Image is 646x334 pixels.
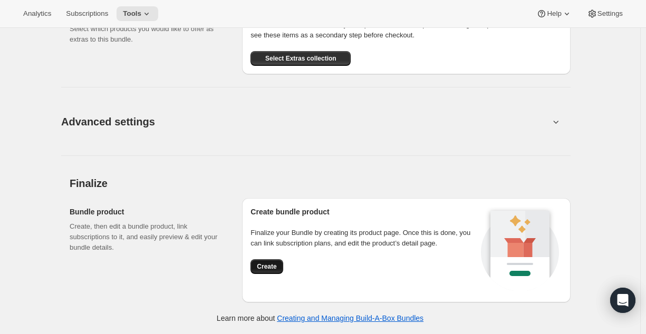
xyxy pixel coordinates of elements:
a: Creating and Managing Build-A-Box Bundles [277,314,423,322]
p: Learn more about [217,313,423,323]
button: Create [250,259,283,274]
p: Extras with Build-a-box allows you to promote additional products during their purchase. Customer... [250,19,562,41]
h2: Create bundle product [250,207,478,217]
button: Tools [117,6,158,21]
p: Create, then edit a bundle product, link subscriptions to it, and easily preview & edit your bund... [70,221,225,253]
button: Settings [581,6,629,21]
p: Finalize your Bundle by creating its product page. Once this is done, you can link subscription p... [250,228,478,249]
span: Select Extras collection [265,54,336,63]
p: Select which products you would like to offer as extras to this bundle. [70,24,225,45]
span: Analytics [23,9,51,18]
span: Settings [597,9,623,18]
div: Open Intercom Messenger [610,288,635,313]
span: Tools [123,9,141,18]
h2: Bundle product [70,207,225,217]
button: Advanced settings [55,101,556,142]
button: Select Extras collection [250,51,351,66]
button: Subscriptions [60,6,114,21]
span: Help [547,9,561,18]
span: Create [257,262,276,271]
button: Help [530,6,578,21]
button: Analytics [17,6,57,21]
span: Advanced settings [61,113,155,130]
h2: Finalize [70,177,571,190]
span: Subscriptions [66,9,108,18]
